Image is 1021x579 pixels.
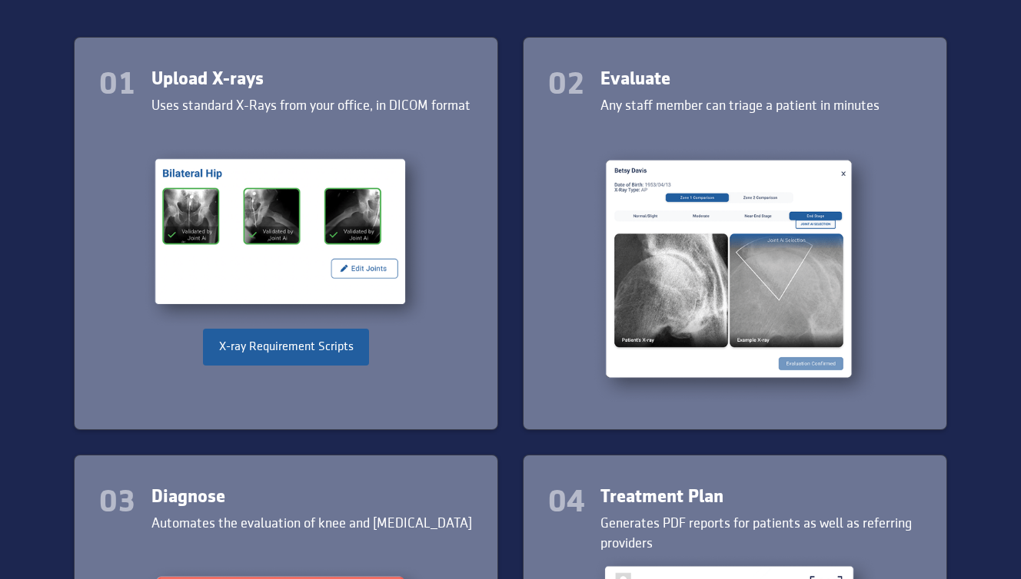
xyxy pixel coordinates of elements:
div: Evaluate [600,68,880,90]
div: Any staff member can triage a patient in minutes​ [600,96,880,116]
div: Automates the evaluation of knee and [MEDICAL_DATA] [151,514,472,534]
div: Treatment Plan [600,486,922,508]
div: Upload X-rays [151,68,471,90]
div: 04 [548,486,585,554]
div: Diagnose [151,486,472,508]
div: 02 [548,68,585,116]
div: Uses standard X-Rays from your office, in DICOM format [151,96,471,116]
div: Generates PDF reports for patients as well as referring providers [600,514,922,554]
div: 03 [99,486,136,534]
a: X-ray Requirement Scripts [203,329,368,366]
div: 01 [99,68,136,116]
